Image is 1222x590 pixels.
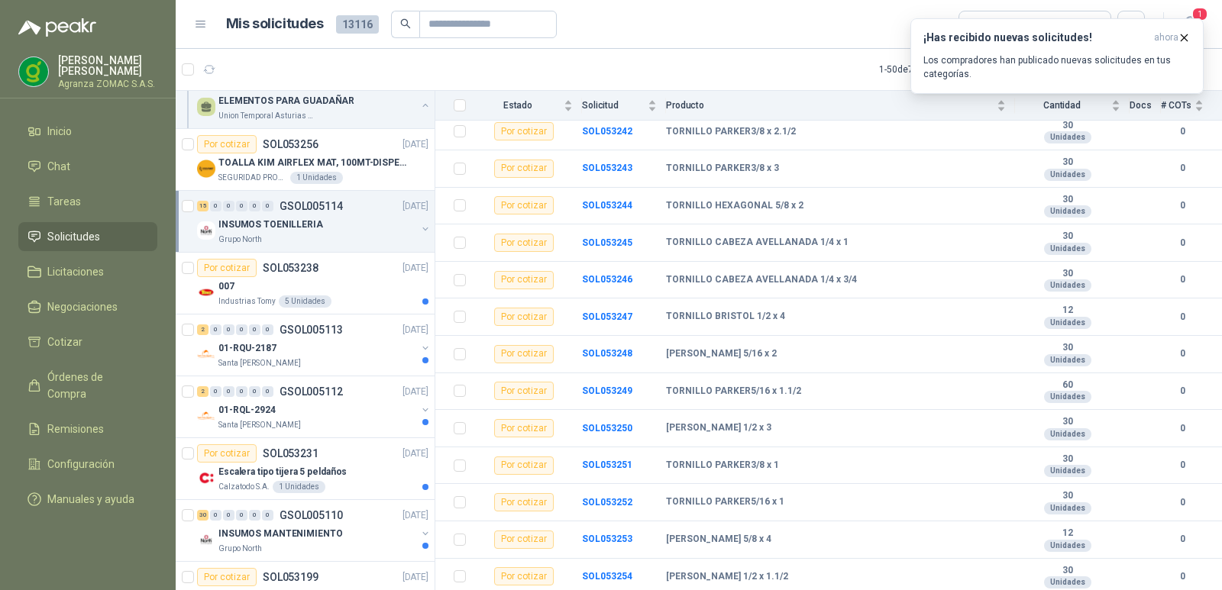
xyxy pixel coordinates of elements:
a: SOL053246 [582,274,632,285]
a: Inicio [18,117,157,146]
a: 2 0 0 0 0 0 GSOL005113[DATE] Company Logo01-RQU-2187Santa [PERSON_NAME] [197,321,432,369]
a: Solicitudes [18,222,157,251]
p: Los compradores han publicado nuevas solicitudes en tus categorías. [923,53,1191,81]
b: SOL053245 [582,237,632,248]
b: TORNILLO PARKER3/8 x 2.1/2 [666,126,796,138]
p: Union Temporal Asturias Hogares Felices [218,110,315,122]
div: 1 Unidades [290,172,343,184]
p: [DATE] [402,323,428,337]
b: 0 [1161,384,1204,398]
img: Logo peakr [18,18,96,37]
div: Por cotizar [494,567,554,585]
p: [DATE] [402,447,428,461]
button: 1 [1176,11,1204,38]
div: Unidades [1044,317,1091,329]
p: TOALLA KIM AIRFLEX MAT, 100MT-DISPENSADOR- caja x6 [218,156,409,170]
a: Negociaciones [18,292,157,321]
b: [PERSON_NAME] 5/16 x 2 [666,348,777,360]
span: Producto [666,100,994,111]
div: 0 [236,324,247,335]
div: 0 [236,201,247,211]
p: GSOL005110 [280,510,343,521]
a: Por cotizarSOL053231[DATE] Company LogoEscalera tipo tijera 5 peldañosCalzatodo S.A.1 Unidades [176,438,435,500]
b: 30 [1015,194,1120,206]
span: Solicitud [582,100,645,111]
div: Por cotizar [494,345,554,363]
a: SOL053250 [582,423,632,434]
div: Por cotizar [494,530,554,549]
b: 30 [1015,565,1120,577]
div: Por cotizar [494,493,554,511]
p: GSOL005113 [280,324,343,335]
span: Configuración [47,456,115,472]
div: Unidades [1044,131,1091,143]
a: SOL053249 [582,385,632,396]
p: SOL053199 [263,572,318,582]
div: 0 [249,510,260,521]
b: TORNILLO PARKER3/8 x 3 [666,163,779,175]
a: Por cotizarSOL053256[DATE] Company LogoTOALLA KIM AIRFLEX MAT, 100MT-DISPENSADOR- caja x6SEGURIDA... [176,129,435,191]
a: SOL053244 [582,200,632,211]
div: 0 [249,201,260,211]
b: SOL053242 [582,126,632,137]
b: 0 [1161,421,1204,436]
div: 1 Unidades [273,481,325,493]
div: Por cotizar [494,271,554,289]
a: Órdenes de Compra [18,363,157,408]
p: GSOL005114 [280,201,343,211]
div: Unidades [1044,391,1091,403]
b: 0 [1161,161,1204,176]
span: Negociaciones [47,298,118,315]
p: GSOL005112 [280,386,343,397]
div: 0 [223,324,234,335]
div: 0 [249,324,260,335]
a: Remisiones [18,414,157,443]
a: Configuración [18,450,157,479]
p: Grupo North [218,543,262,555]
div: 0 [262,386,273,397]
div: Por cotizar [494,456,554,475]
a: SOL053252 [582,497,632,508]
p: Industrias Tomy [218,295,276,308]
p: SOL053256 [263,139,318,150]
b: 0 [1161,532,1204,546]
h1: Mis solicitudes [226,13,324,35]
p: [DATE] [402,137,428,152]
b: TORNILLO BRISTOL 1/2 x 4 [666,311,785,323]
b: [PERSON_NAME] 1/2 x 3 [666,422,771,434]
a: SOL053243 [582,163,632,173]
div: 0 [223,201,234,211]
p: INSUMOS TOENILLERIA [218,218,323,232]
span: ahora [1154,31,1178,44]
div: Por cotizar [197,259,257,277]
th: Producto [666,91,1015,121]
p: SOL053231 [263,448,318,459]
span: Tareas [47,193,81,210]
b: 30 [1015,416,1120,428]
div: Por cotizar [494,234,554,252]
span: search [400,18,411,29]
p: SEGURIDAD PROVISER LTDA [218,172,287,184]
div: 0 [223,386,234,397]
p: Santa [PERSON_NAME] [218,357,301,369]
a: Tareas [18,187,157,216]
b: 12 [1015,527,1120,540]
b: 0 [1161,124,1204,139]
p: [DATE] [402,508,428,523]
div: Unidades [1044,169,1091,181]
img: Company Logo [19,57,48,86]
div: Por cotizar [494,160,554,178]
b: 0 [1161,236,1204,250]
img: Company Logo [197,345,215,363]
b: 30 [1015,490,1120,502]
div: Por cotizar [197,444,257,463]
img: Company Logo [197,283,215,301]
a: 15 0 0 0 0 0 GSOL005114[DATE] Company LogoINSUMOS TOENILLERIAGrupo North [197,197,432,246]
div: Unidades [1044,502,1091,514]
p: 007 [218,279,234,294]
p: [PERSON_NAME] [PERSON_NAME] [58,55,157,76]
span: Chat [47,158,70,175]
